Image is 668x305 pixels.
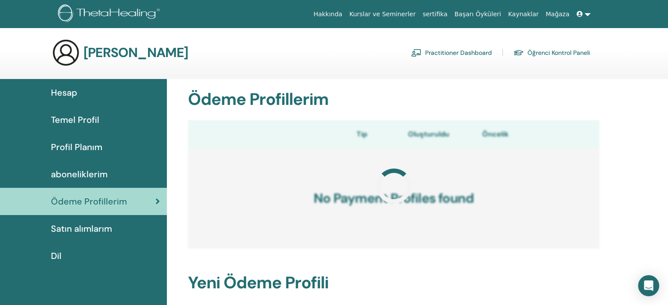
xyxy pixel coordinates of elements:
[505,6,542,22] a: Kaynaklar
[513,49,524,57] img: graduation-cap.svg
[346,6,419,22] a: Kurslar ve Seminerler
[51,140,102,154] span: Profil Planım
[310,6,346,22] a: Hakkında
[52,39,80,67] img: generic-user-icon.jpg
[411,46,492,60] a: Practitioner Dashboard
[513,46,590,60] a: Öğrenci Kontrol Paneli
[51,113,99,126] span: Temel Profil
[51,222,112,235] span: Satın alımlarım
[451,6,505,22] a: Başarı Öyküleri
[411,49,422,57] img: chalkboard-teacher.svg
[419,6,451,22] a: sertifika
[51,249,61,262] span: Dil
[638,275,659,296] div: Open Intercom Messenger
[51,195,127,208] span: Ödeme Profillerim
[542,6,573,22] a: Mağaza
[51,86,77,99] span: Hesap
[83,45,188,61] h3: [PERSON_NAME]
[183,90,605,110] h2: Ödeme Profillerim
[58,4,163,24] img: logo.png
[183,273,605,293] h2: Yeni Ödeme Profili
[51,168,108,181] span: aboneliklerim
